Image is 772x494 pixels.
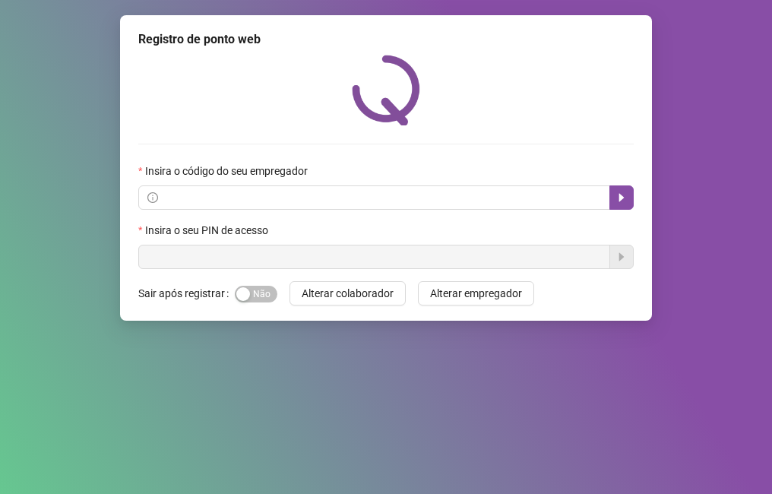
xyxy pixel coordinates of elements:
span: info-circle [147,192,158,203]
span: Alterar empregador [430,285,522,302]
div: Registro de ponto web [138,30,634,49]
label: Sair após registrar [138,281,235,306]
button: Alterar colaborador [289,281,406,306]
span: Alterar colaborador [302,285,394,302]
img: QRPoint [352,55,420,125]
label: Insira o seu PIN de acesso [138,222,278,239]
span: caret-right [615,192,628,204]
button: Alterar empregador [418,281,534,306]
label: Insira o código do seu empregador [138,163,318,179]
